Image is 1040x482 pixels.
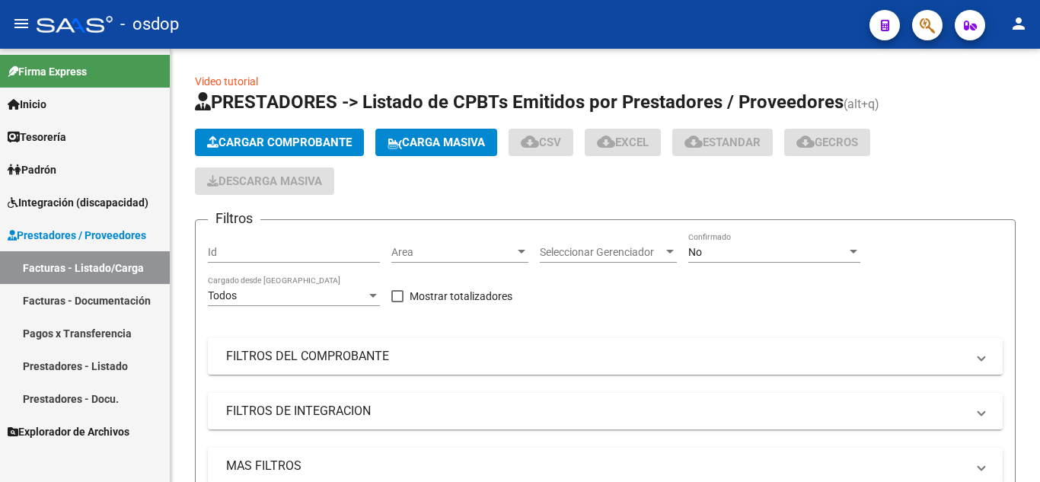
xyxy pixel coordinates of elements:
span: EXCEL [597,136,649,149]
span: No [688,246,702,258]
button: EXCEL [585,129,661,156]
span: Inicio [8,96,46,113]
span: Todos [208,289,237,302]
mat-icon: person [1010,14,1028,33]
mat-expansion-panel-header: FILTROS DEL COMPROBANTE [208,338,1003,375]
button: Gecros [784,129,870,156]
span: Integración (discapacidad) [8,194,148,211]
span: Area [391,246,515,259]
mat-panel-title: FILTROS DEL COMPROBANTE [226,348,966,365]
button: Carga Masiva [375,129,497,156]
button: Estandar [672,129,773,156]
span: CSV [521,136,561,149]
h3: Filtros [208,208,260,229]
button: Descarga Masiva [195,168,334,195]
span: Carga Masiva [388,136,485,149]
button: Cargar Comprobante [195,129,364,156]
span: - osdop [120,8,179,41]
span: Seleccionar Gerenciador [540,246,663,259]
mat-icon: menu [12,14,30,33]
mat-icon: cloud_download [521,132,539,151]
button: CSV [509,129,573,156]
iframe: Intercom live chat [988,430,1025,467]
span: Gecros [796,136,858,149]
span: (alt+q) [844,97,879,111]
mat-expansion-panel-header: FILTROS DE INTEGRACION [208,393,1003,429]
span: Cargar Comprobante [207,136,352,149]
span: Estandar [684,136,761,149]
span: Mostrar totalizadores [410,287,512,305]
a: Video tutorial [195,75,258,88]
span: PRESTADORES -> Listado de CPBTs Emitidos por Prestadores / Proveedores [195,91,844,113]
span: Tesorería [8,129,66,145]
mat-icon: cloud_download [796,132,815,151]
mat-panel-title: MAS FILTROS [226,458,966,474]
span: Descarga Masiva [207,174,322,188]
mat-panel-title: FILTROS DE INTEGRACION [226,403,966,420]
mat-icon: cloud_download [684,132,703,151]
span: Padrón [8,161,56,178]
span: Explorador de Archivos [8,423,129,440]
span: Prestadores / Proveedores [8,227,146,244]
span: Firma Express [8,63,87,80]
app-download-masive: Descarga masiva de comprobantes (adjuntos) [195,168,334,195]
mat-icon: cloud_download [597,132,615,151]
